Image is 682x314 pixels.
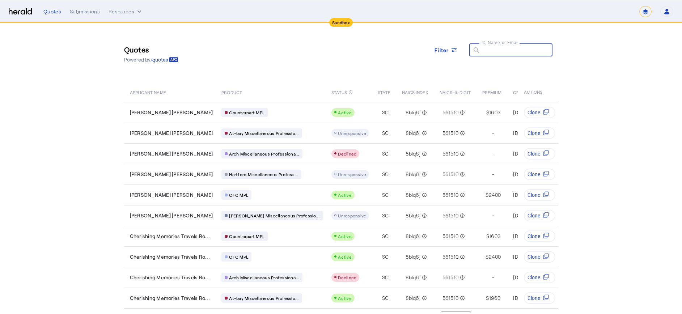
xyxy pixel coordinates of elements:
mat-icon: info_outline [458,274,465,281]
span: 2400 [489,253,501,260]
span: SC [382,233,389,240]
div: Quotes [43,8,61,15]
span: 8blq6j [406,150,420,157]
button: Clone [524,189,555,201]
span: Arch Miscellaneous Professiona... [229,151,299,157]
span: SC [382,191,389,199]
span: Active [338,192,352,198]
span: Clone [528,294,540,302]
span: [DATE] 2:16 AM [513,150,548,157]
span: 8blq6j [406,253,420,260]
span: [PERSON_NAME] [PERSON_NAME] [130,191,213,199]
span: [DATE] 2:16 AM [513,212,548,218]
span: $ [486,109,489,116]
span: - [492,212,494,219]
span: Clone [528,130,540,137]
span: 2400 [489,191,501,199]
mat-icon: info_outline [458,294,465,302]
span: SC [382,253,389,260]
mat-icon: info_outline [420,233,427,240]
span: Active [338,296,352,301]
span: [DATE] 1:45 AM [513,274,548,280]
span: SC [382,294,389,302]
span: 1603 [489,109,500,116]
mat-icon: info_outline [420,212,427,219]
span: $ [486,191,488,199]
mat-icon: info_outline [420,130,427,137]
span: 8blq6j [406,294,420,302]
span: [DATE] 1:45 AM [513,233,548,239]
button: Clone [524,169,555,180]
span: Declined [338,151,356,156]
span: $ [486,253,488,260]
span: 8blq6j [406,274,420,281]
span: CFC MPL [229,192,248,198]
span: Clone [528,150,540,157]
button: Resources dropdown menu [109,8,143,15]
span: Unresponsive [338,131,366,136]
span: Cherishing Memories Travels Ro... [130,274,210,281]
span: Clone [528,171,540,178]
span: 561510 [442,212,459,219]
span: SC [382,171,389,178]
span: 8blq6j [406,171,420,178]
span: - [492,274,494,281]
span: [DATE] 1:45 AM [513,254,548,260]
button: Clone [524,210,555,221]
mat-icon: info_outline [458,191,465,199]
button: Clone [524,272,555,283]
img: Herald Logo [9,8,32,15]
mat-icon: info_outline [420,150,427,157]
span: 8blq6j [406,130,420,137]
span: 561510 [442,130,459,137]
span: 1960 [489,294,501,302]
mat-icon: info_outline [420,191,427,199]
th: ACTIONS [518,82,558,102]
mat-icon: info_outline [458,150,465,157]
mat-icon: info_outline [420,171,427,178]
mat-icon: info_outline [348,88,353,96]
a: /quotes [151,56,178,63]
span: [DATE] 2:16 AM [513,192,548,198]
span: SC [382,130,389,137]
span: 8blq6j [406,212,420,219]
span: STATUS [331,88,347,96]
button: Clone [524,148,555,160]
h3: Quotes [124,44,178,55]
mat-icon: info_outline [458,130,465,137]
span: [PERSON_NAME] [PERSON_NAME] [130,109,213,116]
span: SC [382,109,389,116]
span: STATE [378,88,390,96]
span: Filter [435,46,449,54]
span: Clone [528,212,540,219]
span: Counterpart MPL [229,233,264,239]
span: Active [338,254,352,259]
span: $ [486,233,489,240]
mat-icon: info_outline [458,171,465,178]
mat-icon: info_outline [420,294,427,302]
span: Clone [528,274,540,281]
span: PRODUCT [221,88,242,96]
span: 561510 [442,191,459,199]
span: SC [382,274,389,281]
span: Unresponsive [338,172,366,177]
span: Clone [528,253,540,260]
mat-icon: info_outline [458,109,465,116]
span: [DATE] 2:16 AM [513,109,548,115]
span: Declined [338,275,356,280]
mat-icon: info_outline [458,212,465,219]
mat-label: ID, Name, or Email [482,40,519,45]
span: [PERSON_NAME] [PERSON_NAME] [130,130,213,137]
span: At-bay Miscellaneous Professio... [229,295,298,301]
span: 561510 [442,253,459,260]
div: Sandbox [329,18,353,27]
span: 561510 [442,171,459,178]
span: Counterpart MPL [229,110,264,115]
span: Cherishing Memories Travels Ro... [130,294,210,302]
span: NAICS INDEX [402,88,428,96]
span: 561510 [442,150,459,157]
button: Clone [524,127,555,139]
mat-icon: info_outline [420,253,427,260]
span: - [492,130,494,137]
span: CREATED [513,88,533,96]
